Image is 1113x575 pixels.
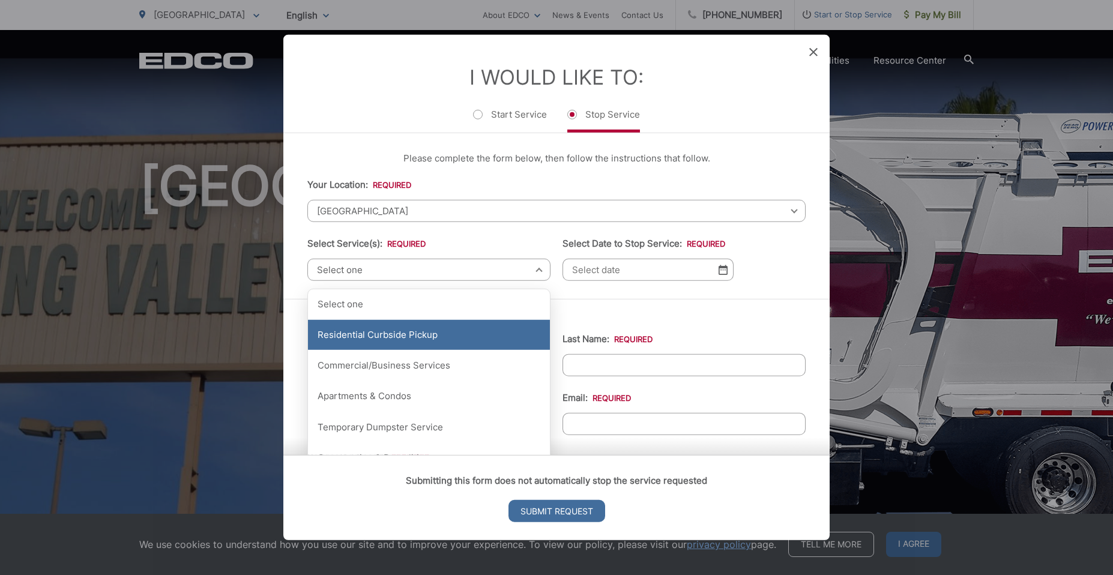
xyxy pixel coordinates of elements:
div: Select one [308,289,550,319]
label: Select Service(s): [307,238,426,249]
img: Select date [719,265,728,275]
input: Select date [563,259,734,281]
label: Your Location: [307,179,411,190]
div: Apartments & Condos [308,381,550,411]
label: I Would Like To: [469,65,644,89]
span: [GEOGRAPHIC_DATA] [307,200,806,222]
label: Select Date to Stop Service: [563,238,725,249]
input: Submit Request [508,500,605,522]
label: Stop Service [567,109,640,133]
label: Last Name: [563,334,653,345]
div: Residential Curbside Pickup [308,320,550,350]
p: Please complete the form below, then follow the instructions that follow. [307,151,806,166]
span: Select one [307,259,550,281]
label: Start Service [473,109,547,133]
strong: Submitting this form does not automatically stop the service requested [406,475,707,486]
label: Email: [563,393,631,403]
div: Construction & Demolition [308,443,550,473]
div: Commercial/Business Services [308,351,550,381]
div: Temporary Dumpster Service [308,412,550,442]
